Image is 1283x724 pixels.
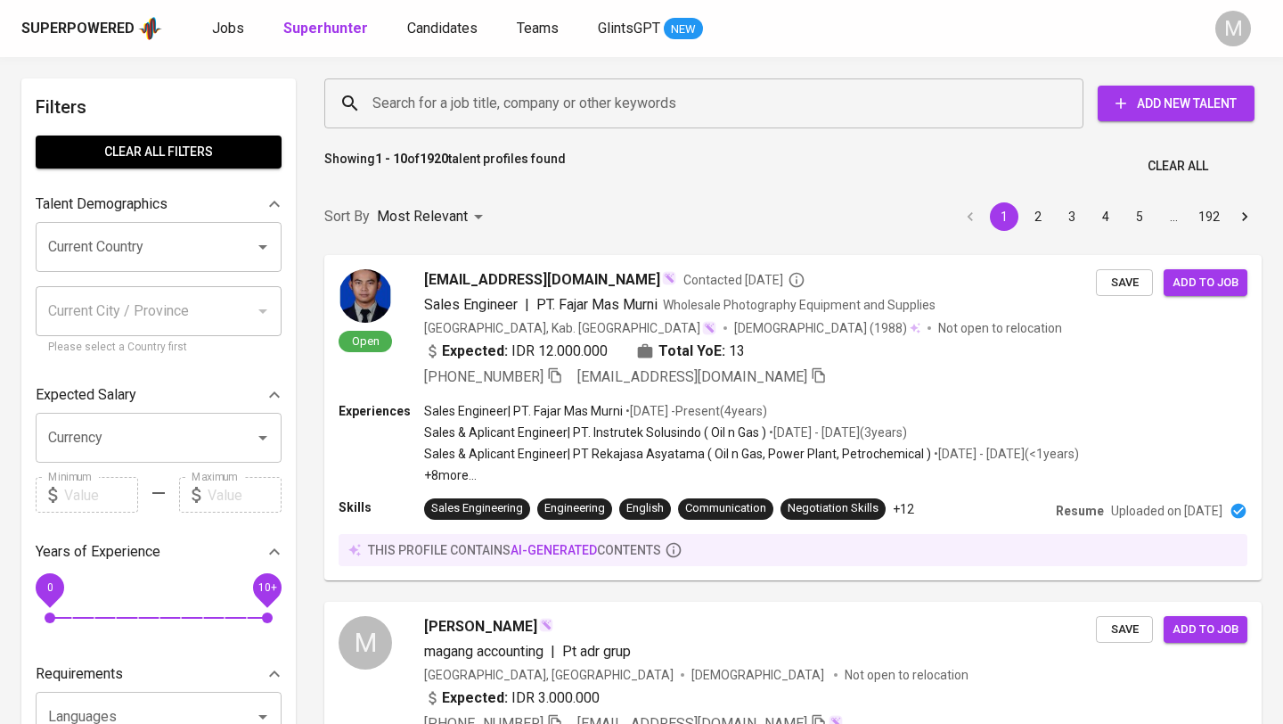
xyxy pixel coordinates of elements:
p: Resume [1056,502,1104,520]
a: Superpoweredapp logo [21,15,162,42]
div: English [626,500,664,517]
p: Please select a Country first [48,339,269,357]
div: M [339,616,392,670]
p: +12 [893,500,914,518]
span: Save [1105,620,1144,640]
span: magang accounting [424,643,543,660]
div: IDR 3.000.000 [424,687,600,709]
div: Communication [685,500,766,517]
a: Teams [517,18,562,40]
p: Talent Demographics [36,193,168,215]
b: Total YoE: [658,341,725,362]
span: Contacted [DATE] [683,271,805,289]
svg: By Jakarta recruiter [788,271,805,289]
div: Most Relevant [377,201,489,234]
span: Clear All [1148,155,1208,177]
a: Jobs [212,18,248,40]
input: Value [64,477,138,513]
span: 0 [46,581,53,594]
button: Go to page 4 [1091,202,1120,231]
nav: pagination navigation [953,202,1262,231]
p: Sort By [324,206,370,227]
button: Go to next page [1230,202,1259,231]
p: Most Relevant [377,206,468,227]
span: [EMAIL_ADDRESS][DOMAIN_NAME] [424,269,660,291]
div: Requirements [36,656,282,692]
b: Expected: [442,341,508,362]
button: Add New Talent [1098,86,1254,121]
a: GlintsGPT NEW [598,18,703,40]
div: Superpowered [21,19,135,39]
p: this profile contains contents [368,541,661,559]
div: (1988) [734,319,920,337]
span: Clear All filters [50,141,267,163]
p: • [DATE] - Present ( 4 years ) [623,402,767,420]
p: Skills [339,498,424,516]
div: [GEOGRAPHIC_DATA], [GEOGRAPHIC_DATA] [424,666,674,684]
span: [DEMOGRAPHIC_DATA] [691,666,827,684]
b: 1920 [420,152,448,166]
span: 10+ [257,581,276,594]
p: Not open to relocation [845,666,968,684]
img: app logo [138,15,162,42]
span: [PHONE_NUMBER] [424,368,543,385]
b: Expected: [442,687,508,709]
button: Go to page 5 [1125,202,1154,231]
span: NEW [664,21,703,38]
div: Negotiation Skills [788,500,878,517]
span: Pt adr grup [562,643,631,660]
button: page 1 [990,202,1018,231]
b: 1 - 10 [375,152,407,166]
div: M [1215,11,1251,46]
p: Expected Salary [36,384,136,406]
div: Years of Experience [36,534,282,570]
span: Open [345,333,387,349]
button: Add to job [1164,269,1247,297]
span: | [525,294,529,316]
span: | [551,641,555,662]
b: Superhunter [283,20,368,37]
h6: Filters [36,93,282,121]
span: [PERSON_NAME] [424,616,537,638]
span: Jobs [212,20,244,37]
a: Candidates [407,18,481,40]
p: Requirements [36,663,123,685]
span: Teams [517,20,559,37]
a: Open[EMAIL_ADDRESS][DOMAIN_NAME]Contacted [DATE]Sales Engineer|PT. Fajar Mas MurniWholesale Photo... [324,255,1262,580]
div: IDR 12.000.000 [424,341,608,362]
p: Sales & Aplicant Engineer | PT. Instrutek Solusindo ( Oil n Gas ) [424,424,766,441]
p: • [DATE] - [DATE] ( <1 years ) [931,445,1079,463]
p: Sales & Aplicant Engineer | PT Rekajasa Asyatama ( Oil n Gas, Power Plant, Petrochemical ) [424,445,931,463]
div: Talent Demographics [36,186,282,222]
div: [GEOGRAPHIC_DATA], Kab. [GEOGRAPHIC_DATA] [424,319,716,337]
p: Experiences [339,402,424,420]
img: magic_wand.svg [702,321,716,335]
span: Add New Talent [1112,93,1240,115]
p: Sales Engineer | PT. Fajar Mas Murni [424,402,623,420]
a: Superhunter [283,18,372,40]
span: Add to job [1173,620,1238,640]
span: PT. Fajar Mas Murni [536,296,658,313]
p: +8 more ... [424,466,1079,484]
span: Candidates [407,20,478,37]
p: Showing of talent profiles found [324,150,566,183]
span: Sales Engineer [424,296,518,313]
img: 06d63c3163b0b59a59c0bd3544c62eb2.jpg [339,269,392,323]
button: Save [1096,616,1153,644]
span: GlintsGPT [598,20,660,37]
div: Sales Engineering [431,500,523,517]
span: Wholesale Photography Equipment and Supplies [663,298,936,312]
span: [DEMOGRAPHIC_DATA] [734,319,870,337]
span: Save [1105,273,1144,293]
p: Uploaded on [DATE] [1111,502,1222,520]
span: Add to job [1173,273,1238,293]
button: Go to page 2 [1024,202,1052,231]
button: Clear All [1140,150,1215,183]
span: [EMAIL_ADDRESS][DOMAIN_NAME] [577,368,807,385]
div: … [1159,208,1188,226]
button: Open [250,425,275,450]
img: magic_wand.svg [539,618,553,632]
button: Open [250,234,275,259]
button: Clear All filters [36,136,282,169]
div: Expected Salary [36,377,282,413]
